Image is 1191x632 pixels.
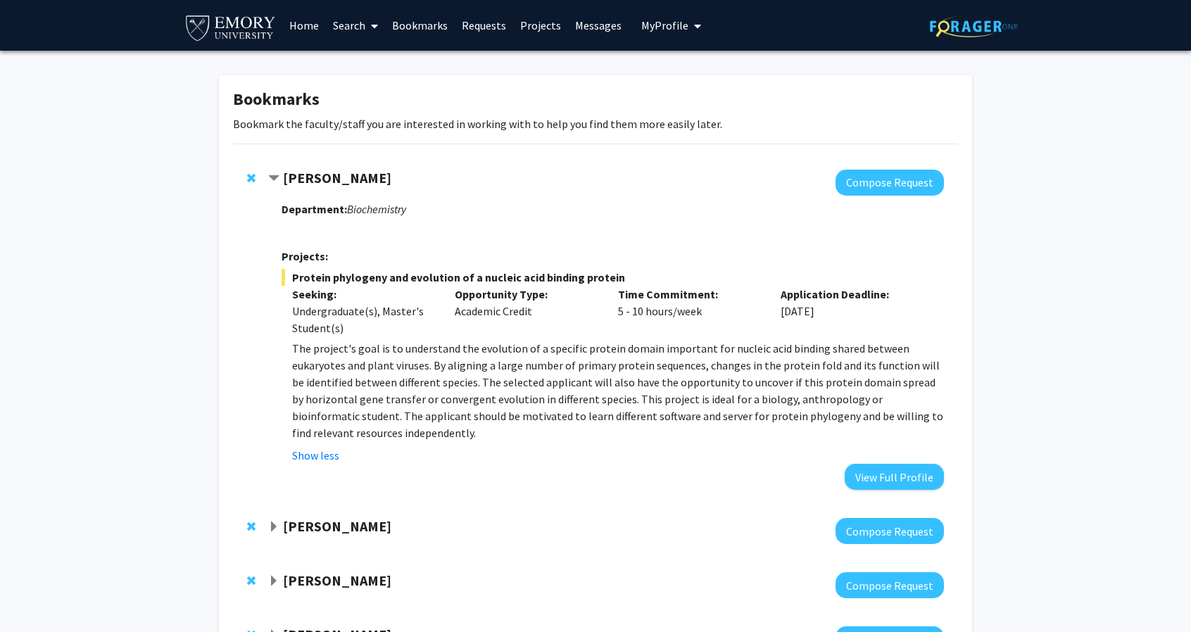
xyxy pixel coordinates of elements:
p: Time Commitment: [618,286,760,303]
strong: [PERSON_NAME] [283,169,391,187]
span: Remove Chrystal Paulos from bookmarks [247,521,256,532]
button: Compose Request to Chrystal Paulos [836,518,944,544]
button: Compose Request to Jianhua Xiong [836,572,944,598]
a: Home [282,1,326,50]
a: Requests [455,1,513,50]
strong: Department: [282,202,347,216]
span: Remove Jianhua Xiong from bookmarks [247,575,256,586]
button: View Full Profile [845,464,944,490]
strong: Projects: [282,249,328,263]
p: The project's goal is to understand the evolution of a specific protein domain important for nucl... [292,340,944,441]
strong: [PERSON_NAME] [283,571,391,589]
span: Contract Charles Bou-Nader Bookmark [268,173,279,184]
span: Expand Jianhua Xiong Bookmark [268,576,279,587]
span: Remove Charles Bou-Nader from bookmarks [247,172,256,184]
div: [DATE] [770,286,933,336]
button: Show less [292,447,339,464]
button: Compose Request to Charles Bou-Nader [836,170,944,196]
a: Messages [568,1,629,50]
img: Emory University Logo [184,11,277,43]
div: 5 - 10 hours/week [607,286,771,336]
p: Bookmark the faculty/staff you are interested in working with to help you find them more easily l... [233,115,958,132]
p: Application Deadline: [781,286,923,303]
a: Search [326,1,385,50]
a: Projects [513,1,568,50]
h1: Bookmarks [233,89,958,110]
p: Seeking: [292,286,434,303]
span: Expand Chrystal Paulos Bookmark [268,522,279,533]
i: Biochemistry [347,202,406,216]
div: Academic Credit [444,286,607,336]
a: Bookmarks [385,1,455,50]
div: Undergraduate(s), Master's Student(s) [292,303,434,336]
p: Opportunity Type: [455,286,597,303]
span: My Profile [641,18,688,32]
img: ForagerOne Logo [930,15,1018,37]
span: Protein phylogeny and evolution of a nucleic acid binding protein [282,269,944,286]
strong: [PERSON_NAME] [283,517,391,535]
iframe: Chat [11,569,60,621]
